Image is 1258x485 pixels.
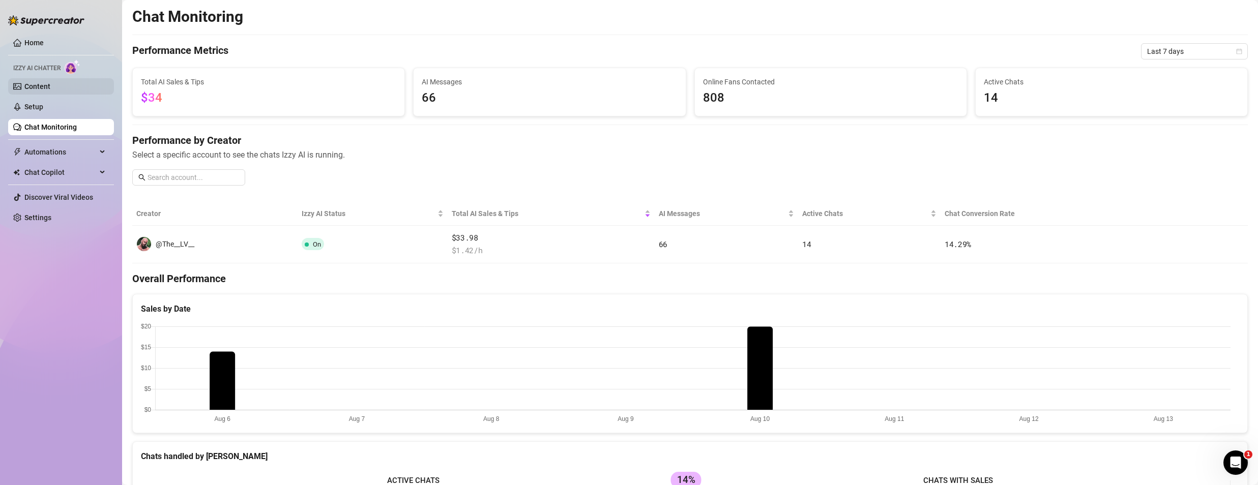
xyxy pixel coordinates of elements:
[8,15,84,25] img: logo-BBDzfeDw.svg
[422,76,677,87] span: AI Messages
[659,208,786,219] span: AI Messages
[422,88,677,108] span: 66
[1244,450,1252,459] span: 1
[137,237,151,251] img: @The__LV__
[298,202,448,226] th: Izzy AI Status
[156,240,194,248] span: @The__LV__
[141,302,1239,315] div: Sales by Date
[659,239,667,249] span: 66
[132,202,298,226] th: Creator
[24,39,44,47] a: Home
[65,59,80,74] img: AI Chatter
[148,172,239,183] input: Search account...
[802,208,928,219] span: Active Chats
[13,64,61,73] span: Izzy AI Chatter
[141,90,162,105] span: $34
[984,88,1239,108] span: 14
[24,164,97,180] span: Chat Copilot
[13,148,21,156] span: thunderbolt
[141,450,1239,463] div: Chats handled by [PERSON_NAME]
[941,202,1136,226] th: Chat Conversion Rate
[24,144,97,160] span: Automations
[1223,450,1248,475] iframe: Intercom live chat
[703,76,958,87] span: Online Fans Contacted
[132,133,1248,147] h4: Performance by Creator
[302,208,435,219] span: Izzy AI Status
[13,169,20,176] img: Chat Copilot
[132,148,1248,161] span: Select a specific account to see the chats Izzy AI is running.
[655,202,798,226] th: AI Messages
[24,214,51,222] a: Settings
[945,239,971,249] span: 14.29 %
[132,271,1248,286] h4: Overall Performance
[452,245,651,257] span: $ 1.42 /h
[703,88,958,108] span: 808
[24,193,93,201] a: Discover Viral Videos
[24,82,50,90] a: Content
[452,208,642,219] span: Total AI Sales & Tips
[24,103,43,111] a: Setup
[802,239,811,249] span: 14
[313,240,321,248] span: On
[448,202,655,226] th: Total AI Sales & Tips
[132,43,228,59] h4: Performance Metrics
[984,76,1239,87] span: Active Chats
[141,76,396,87] span: Total AI Sales & Tips
[1147,44,1242,59] span: Last 7 days
[24,123,77,131] a: Chat Monitoring
[132,7,243,26] h2: Chat Monitoring
[452,232,651,244] span: $33.98
[138,174,145,181] span: search
[1236,48,1242,54] span: calendar
[798,202,941,226] th: Active Chats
